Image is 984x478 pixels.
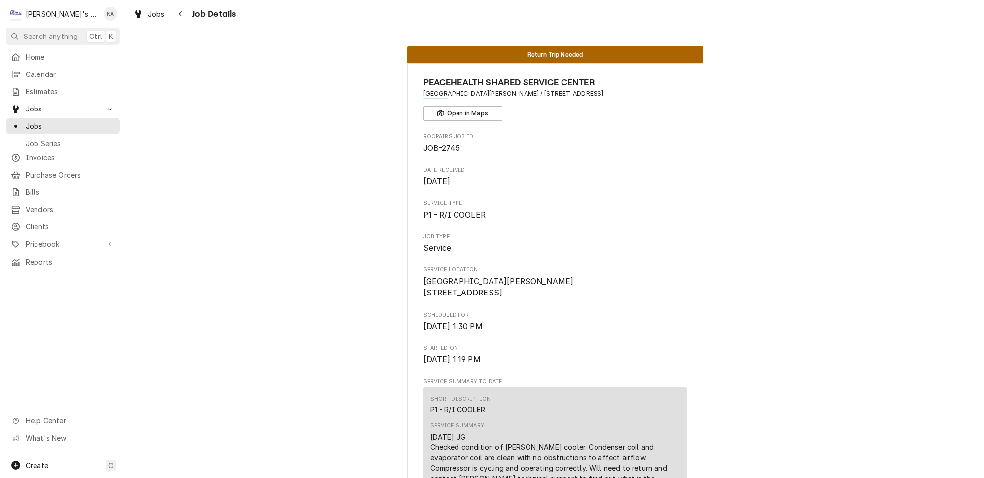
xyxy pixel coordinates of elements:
[423,199,687,207] span: Service Type
[9,7,23,21] div: Clay's Refrigeration's Avatar
[24,31,78,41] span: Search anything
[26,415,114,426] span: Help Center
[104,7,117,21] div: KA
[173,6,189,22] button: Navigate back
[423,344,687,352] span: Started On
[26,170,115,180] span: Purchase Orders
[129,6,169,22] a: Jobs
[423,242,687,254] span: Job Type
[6,219,120,235] a: Clients
[423,199,687,221] div: Service Type
[6,201,120,218] a: Vendors
[430,422,484,430] div: Service Summary
[423,89,687,98] span: Address
[423,243,452,253] span: Service
[423,76,687,89] span: Name
[6,101,120,117] a: Go to Jobs
[26,121,115,131] span: Jobs
[430,404,485,415] div: P1 - R/I COOLER
[104,7,117,21] div: Korey Austin's Avatar
[26,152,115,163] span: Invoices
[108,460,113,471] span: C
[423,311,687,332] div: Scheduled For
[423,133,687,154] div: Roopairs Job ID
[26,239,100,249] span: Pricebook
[423,133,687,141] span: Roopairs Job ID
[26,69,115,79] span: Calendar
[6,83,120,100] a: Estimates
[423,144,460,153] span: JOB-2745
[109,31,113,41] span: K
[423,210,486,220] span: P1 - R/I COOLER
[423,355,481,364] span: [DATE] 1:19 PM
[423,266,687,299] div: Service Location
[6,184,120,200] a: Bills
[423,277,574,298] span: [GEOGRAPHIC_DATA][PERSON_NAME] [STREET_ADDRESS]
[423,378,687,386] span: Service Summary To Date
[423,166,687,187] div: Date Received
[430,395,491,403] div: Short Description
[423,233,687,241] span: Job Type
[423,233,687,254] div: Job Type
[527,51,583,58] span: Return Trip Needed
[26,86,115,97] span: Estimates
[26,187,115,197] span: Bills
[6,66,120,82] a: Calendar
[423,276,687,299] span: Service Location
[423,266,687,274] span: Service Location
[423,176,687,187] span: Date Received
[6,49,120,65] a: Home
[423,354,687,366] span: Started On
[6,236,120,252] a: Go to Pricebook
[26,204,115,215] span: Vendors
[423,177,451,186] span: [DATE]
[26,433,114,443] span: What's New
[6,167,120,183] a: Purchase Orders
[26,461,48,470] span: Create
[26,52,115,62] span: Home
[26,221,115,232] span: Clients
[423,166,687,174] span: Date Received
[6,412,120,429] a: Go to Help Center
[6,149,120,166] a: Invoices
[6,430,120,446] a: Go to What's New
[423,344,687,366] div: Started On
[26,9,98,19] div: [PERSON_NAME]'s Refrigeration
[423,143,687,154] span: Roopairs Job ID
[26,257,115,267] span: Reports
[26,138,115,148] span: Job Series
[6,135,120,151] a: Job Series
[189,7,236,21] span: Job Details
[9,7,23,21] div: C
[6,118,120,134] a: Jobs
[423,311,687,319] span: Scheduled For
[6,254,120,270] a: Reports
[148,9,165,19] span: Jobs
[423,321,687,332] span: Scheduled For
[89,31,102,41] span: Ctrl
[423,209,687,221] span: Service Type
[6,28,120,45] button: Search anythingCtrlK
[407,46,703,63] div: Status
[26,104,100,114] span: Jobs
[423,106,502,121] button: Open in Maps
[423,322,483,331] span: [DATE] 1:30 PM
[423,76,687,121] div: Client Information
